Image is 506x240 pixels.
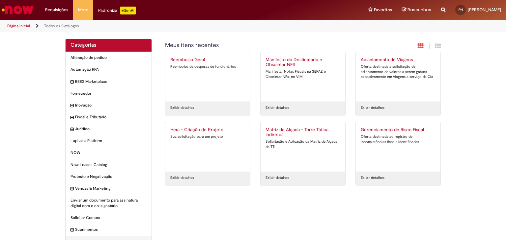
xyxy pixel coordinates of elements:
[361,64,436,80] div: Oferta destinada à solicitação de adiantamento de valores a serem gastos exclusivamente em viagen...
[70,150,147,156] span: NOW
[75,227,147,232] span: Suprimentos
[435,43,441,49] i: Exibição de grade
[170,175,194,180] a: Exibir detalhes
[1,3,35,16] img: ServiceNow
[266,175,289,180] a: Exibir detalhes
[356,122,440,172] a: Gerenciamento de Risco Fiscal Oferta destinada ao registro de inconsistências fiscais identificadas
[66,224,152,236] div: expandir categoria Suprimentos Suprimentos
[261,52,345,102] a: Manifesto do Destinatário e Obsoletar NFS Manifestar Notas Fiscais na SEFAZ e Obsoletar NFs. no VIM
[66,182,152,195] div: expandir categoria Vendas & Marketing Vendas & Marketing
[165,122,250,172] a: Hera - Criação de Projeto Sua solicitação para um projeto
[266,57,340,68] h2: Manifesto do Destinatário e Obsoletar NFS
[70,186,73,192] i: expandir categoria Vendas & Marketing
[418,43,424,49] i: Exibição em cartão
[7,23,30,29] a: Página inicial
[66,52,152,236] ul: Categorias
[70,174,147,180] span: Protesto e Negativação
[408,7,431,13] span: Rascunhos
[170,105,194,110] a: Exibir detalhes
[170,57,245,62] h2: Reembolso Geral
[66,171,152,183] div: Protesto e Negativação
[66,194,152,212] div: Enviar um documento para assinatura digital com o co-signatário
[374,7,392,13] span: Favoritos
[266,105,289,110] a: Exibir detalhes
[70,67,147,72] span: Automação RPA
[459,8,463,12] span: PH
[70,55,147,60] span: Alteração de pedido
[75,114,147,120] span: Fiscal e Tributário
[266,127,340,138] h2: Matriz de Alçada - Torre Tática Indiretos
[78,7,88,13] span: More
[165,52,250,102] a: Reembolso Geral Reembolso de despesas de funcionários
[66,87,152,100] div: Fornecedor
[75,79,147,84] span: BEES Marketplace
[66,52,152,64] div: Alteração de pedido
[266,69,340,79] div: Manifestar Notas Fiscais na SEFAZ e Obsoletar NFs. no VIM
[75,186,147,191] span: Vendas & Marketing
[70,103,73,109] i: expandir categoria Inovação
[66,159,152,171] div: Now Leases Catalog
[66,99,152,111] div: expandir categoria Inovação Inovação
[70,114,73,121] i: expandir categoria Fiscal e Tributário
[70,227,73,233] i: expandir categoria Suprimentos
[120,7,136,14] p: +GenAi
[170,64,245,69] div: Reembolso de despesas de funcionários
[361,175,384,180] a: Exibir detalhes
[361,105,384,110] a: Exibir detalhes
[261,122,345,172] a: Matriz de Alçada - Torre Tática Indiretos Solicitação e Aplicação da Matriz de Alçada de TTI
[66,147,152,159] div: NOW
[402,7,431,13] a: Rascunhos
[66,111,152,123] div: expandir categoria Fiscal e Tributário Fiscal e Tributário
[66,212,152,224] div: Solicitar Compra
[361,127,436,132] h2: Gerenciamento de Risco Fiscal
[70,198,147,209] span: Enviar um documento para assinatura digital com o co-signatário
[429,42,430,50] span: |
[361,57,436,62] h2: Adiantamento de Viagens
[44,23,79,29] a: Todos os Catálogos
[468,7,501,12] span: [PERSON_NAME]
[170,134,245,139] div: Sua solicitação para um projeto
[66,135,152,147] div: Lupi as a Platform
[70,91,147,96] span: Fornecedor
[70,138,147,144] span: Lupi as a Platform
[75,126,147,132] span: Jurídico
[70,215,147,221] span: Solicitar Compra
[70,42,147,48] h2: Categorias
[66,76,152,88] div: expandir categoria BEES Marketplace BEES Marketplace
[66,123,152,135] div: expandir categoria Jurídico Jurídico
[266,139,340,149] div: Solicitação e Aplicação da Matriz de Alçada de TTI
[70,162,147,168] span: Now Leases Catalog
[361,134,436,144] div: Oferta destinada ao registro de inconsistências fiscais identificadas
[165,42,370,49] h1: {"description":"","title":"Meus itens recentes"} Categoria
[170,127,245,132] h2: Hera - Criação de Projeto
[5,20,332,32] ul: Trilhas de página
[70,79,73,85] i: expandir categoria BEES Marketplace
[45,7,68,13] span: Requisições
[98,7,136,14] div: Padroniza
[356,52,440,102] a: Adiantamento de Viagens Oferta destinada à solicitação de adiantamento de valores a serem gastos ...
[66,63,152,76] div: Automação RPA
[75,103,147,108] span: Inovação
[70,126,73,133] i: expandir categoria Jurídico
